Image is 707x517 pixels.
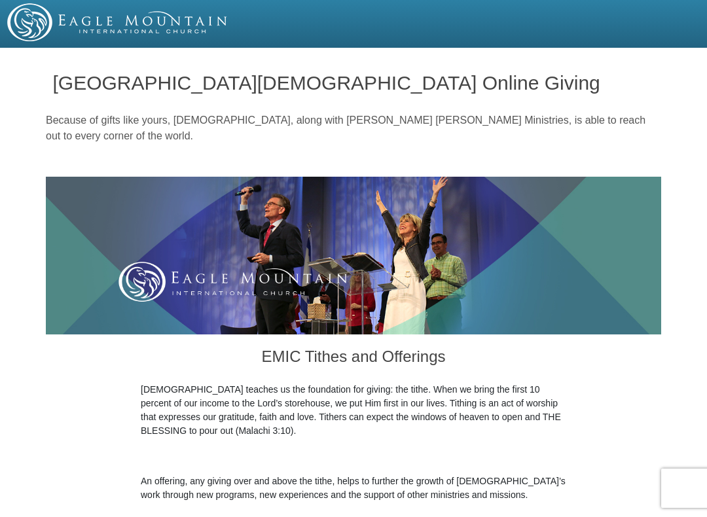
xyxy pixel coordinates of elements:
p: [DEMOGRAPHIC_DATA] teaches us the foundation for giving: the tithe. When we bring the first 10 pe... [141,383,566,438]
img: EMIC [7,3,228,41]
p: An offering, any giving over and above the tithe, helps to further the growth of [DEMOGRAPHIC_DAT... [141,474,566,502]
p: Because of gifts like yours, [DEMOGRAPHIC_DATA], along with [PERSON_NAME] [PERSON_NAME] Ministrie... [46,113,661,144]
h1: [GEOGRAPHIC_DATA][DEMOGRAPHIC_DATA] Online Giving [53,72,655,94]
h3: EMIC Tithes and Offerings [141,334,566,383]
